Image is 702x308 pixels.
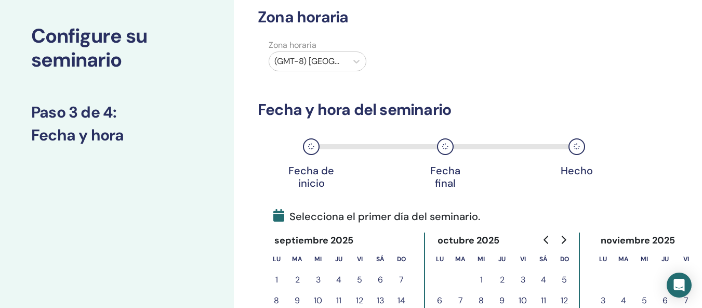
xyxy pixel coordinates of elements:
span: Selecciona el primer día del seminario. [273,209,480,224]
th: lunes [429,249,450,269]
h3: Fecha y hora [31,126,203,145]
div: octubre 2025 [429,233,508,249]
button: 3 [512,269,533,290]
th: martes [613,249,634,269]
div: Open Intercom Messenger [667,273,692,298]
th: sábado [370,249,391,269]
h3: Paso 3 de 4 : [31,103,203,122]
button: 6 [370,269,391,290]
button: Go to previous month [538,229,555,250]
th: jueves [328,249,349,269]
th: miércoles [471,249,492,269]
button: Go to next month [555,229,572,250]
button: 2 [287,269,308,290]
button: 4 [328,269,349,290]
th: viernes [675,249,696,269]
h2: Configure su seminario [31,24,203,72]
button: 1 [266,269,287,290]
button: 5 [554,269,575,290]
button: 2 [492,269,512,290]
th: jueves [492,249,512,269]
h3: Zona horaria [258,8,611,27]
button: 3 [308,269,328,290]
label: Zona horaria [262,39,373,52]
div: Fecha de inicio [285,164,337,189]
button: 1 [471,269,492,290]
th: martes [450,249,471,269]
th: jueves [655,249,675,269]
div: Fecha final [419,164,471,189]
div: Hecho [551,164,603,177]
th: viernes [349,249,370,269]
th: domingo [554,249,575,269]
th: lunes [592,249,613,269]
div: noviembre 2025 [592,233,684,249]
h3: Fecha y hora del seminario [258,100,611,119]
th: lunes [266,249,287,269]
button: 4 [533,269,554,290]
th: viernes [512,249,533,269]
th: miércoles [308,249,328,269]
button: 5 [349,269,370,290]
th: martes [287,249,308,269]
button: 7 [391,269,412,290]
th: sábado [533,249,554,269]
th: miércoles [634,249,655,269]
div: septiembre 2025 [266,233,362,249]
th: domingo [391,249,412,269]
